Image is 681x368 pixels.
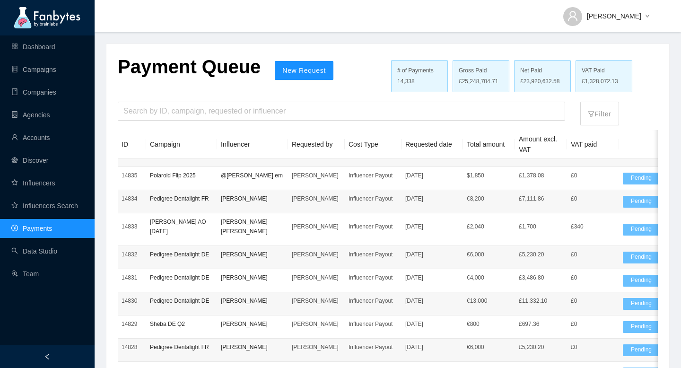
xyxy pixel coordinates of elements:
button: [PERSON_NAME]down [556,5,657,20]
p: [DATE] [405,319,459,329]
p: [PERSON_NAME] [221,194,284,203]
button: New Request [275,61,333,80]
p: £ 2,040 [467,222,511,231]
span: [PERSON_NAME] [587,11,641,21]
p: Sheba DE Q2 [150,319,213,329]
p: [PERSON_NAME] [292,296,341,306]
span: Pending [623,344,660,356]
p: Influencer Payout [349,273,398,282]
span: down [645,14,650,19]
span: 14,338 [397,77,415,86]
div: VAT Paid [582,66,626,75]
p: [DATE] [405,250,459,259]
p: Influencer Payout [349,319,398,329]
p: Filter [588,104,611,119]
span: Pending [623,252,660,263]
p: € 800 [467,319,511,329]
a: databaseCampaigns [11,66,56,73]
p: Influencer Payout [349,171,398,180]
p: £5,230.20 [519,250,563,259]
p: 14834 [122,194,142,203]
th: VAT paid [567,130,619,159]
a: containerAgencies [11,111,50,119]
p: [PERSON_NAME] [221,342,284,352]
p: £0 [571,296,615,306]
p: [DATE] [405,194,459,203]
p: £7,111.86 [519,194,563,203]
span: £23,920,632.58 [520,77,559,86]
p: [PERSON_NAME] [PERSON_NAME] [221,217,284,236]
a: bookCompanies [11,88,56,96]
p: £5,230.20 [519,342,563,352]
p: £3,486.80 [519,273,563,282]
p: £0 [571,194,615,203]
div: Net Paid [520,66,565,75]
p: Polaroid Flip 2025 [150,171,213,180]
p: [PERSON_NAME] [292,250,341,259]
span: New Request [282,67,326,74]
p: £0 [571,319,615,329]
span: Pending [623,196,660,208]
a: userAccounts [11,134,50,141]
p: € 4,000 [467,273,511,282]
div: Gross Paid [459,66,503,75]
p: [DATE] [405,273,459,282]
th: Requested by [288,130,345,159]
p: € 6,000 [467,342,511,352]
span: Pending [623,298,660,310]
p: 14833 [122,222,142,231]
a: radar-chartDiscover [11,157,48,164]
p: [PERSON_NAME] [221,250,284,259]
p: £11,332.10 [519,296,563,306]
p: [PERSON_NAME] [292,273,341,282]
p: Influencer Payout [349,342,398,352]
span: £25,248,704.71 [459,77,498,86]
p: Pedigree Dentalight FR [150,194,213,203]
a: pay-circlePayments [11,225,52,232]
p: [PERSON_NAME] [221,319,284,329]
p: £0 [571,342,615,352]
a: searchData Studio [11,247,57,255]
p: [PERSON_NAME] [292,319,341,329]
p: 14835 [122,171,142,180]
p: € 6,000 [467,250,511,259]
p: @[PERSON_NAME].em [221,171,284,180]
p: [PERSON_NAME] [221,296,284,306]
p: £697.36 [519,319,563,329]
p: Influencer Payout [349,222,398,231]
p: £1,700 [519,222,563,231]
p: Influencer Payout [349,296,398,306]
p: 14828 [122,342,142,352]
p: 14829 [122,319,142,329]
p: [DATE] [405,342,459,352]
p: Pedigree Dentalight FR [150,342,213,352]
p: £340 [571,222,615,231]
p: [DATE] [405,171,459,180]
p: Pedigree Dentalight DE [150,296,213,306]
span: Pending [623,321,660,333]
p: [PERSON_NAME] [221,273,284,282]
span: user [567,10,578,22]
span: Pending [623,173,660,184]
p: Payment Queue [118,55,261,78]
div: # of Payments [397,66,442,75]
a: starInfluencers Search [11,202,78,210]
p: 14831 [122,273,142,282]
p: [PERSON_NAME] [292,222,341,231]
th: Amount excl. VAT [515,130,567,159]
p: [PERSON_NAME] [292,342,341,352]
p: $ 1,850 [467,171,511,180]
th: Cost Type [345,130,402,159]
th: Total amount [463,130,515,159]
p: [PERSON_NAME] [292,171,341,180]
p: 14830 [122,296,142,306]
a: appstoreDashboard [11,43,55,51]
p: £0 [571,273,615,282]
p: [PERSON_NAME] [292,194,341,203]
span: left [44,353,51,360]
span: filter [588,111,594,117]
th: ID [118,130,146,159]
p: Pedigree Dentalight DE [150,250,213,259]
p: Influencer Payout [349,250,398,259]
p: £0 [571,171,615,180]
